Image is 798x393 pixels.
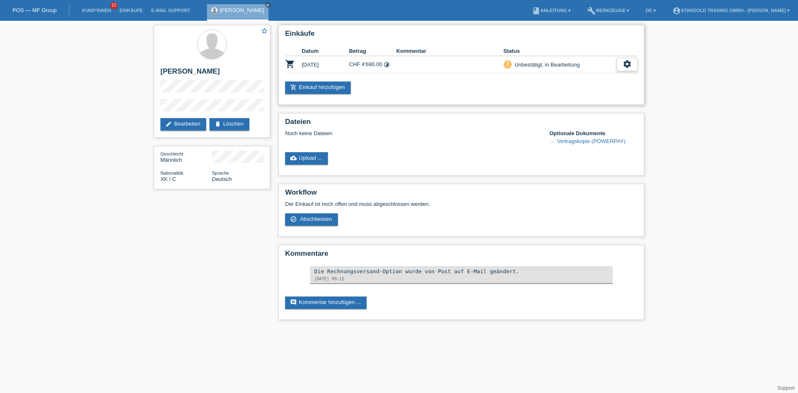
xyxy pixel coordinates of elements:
i: book [532,7,540,15]
h2: Dateien [285,118,638,130]
a: Einkäufe [115,8,147,13]
i: POSP00028124 [285,59,295,69]
div: [DATE] 09:12 [314,277,608,281]
h2: Einkäufe [285,30,638,42]
a: Kund*innen [78,8,115,13]
i: build [587,7,596,15]
span: Geschlecht [160,151,183,156]
th: Datum [302,46,349,56]
i: delete [214,121,221,127]
span: Nationalität [160,171,183,175]
h2: Workflow [285,188,638,201]
h4: Optionale Dokumente [549,130,638,136]
i: cloud_upload [290,155,297,161]
a: [PERSON_NAME] [220,7,264,13]
i: comment [290,299,297,306]
div: Männlich [160,151,212,163]
div: Die Rechnungsversand-Option wurde von Post auf E-Mail geändert. [314,268,608,274]
a: close [265,2,271,8]
i: star_border [261,27,268,35]
a: Vertragskopie (POWERPAY) [557,138,626,144]
a: deleteLöschen [209,118,249,131]
a: POS — MF Group [12,7,57,13]
a: buildWerkzeuge ▾ [583,8,633,13]
a: DE ▾ [642,8,660,13]
i: check_circle_outline [290,216,297,222]
a: add_shopping_cartEinkauf hinzufügen [285,82,351,94]
h2: Kommentare [285,250,638,262]
i: edit [165,121,172,127]
td: [DATE] [302,56,349,73]
a: E-Mail Support [147,8,195,13]
th: Kommentar [396,46,503,56]
span: 10 [110,2,118,9]
i: add_shopping_cart [290,84,297,91]
a: commentKommentar hinzufügen ... [285,297,367,309]
p: Der Einkauf ist noch offen und muss abgeschlossen werden. [285,201,638,207]
th: Betrag [349,46,397,56]
td: CHF 4'690.00 [349,56,397,73]
a: Support [777,385,795,391]
i: account_circle [672,7,681,15]
a: cloud_uploadUpload ... [285,152,328,165]
h2: [PERSON_NAME] [160,67,264,80]
a: account_circleStargold Trading GmbH - [PERSON_NAME] ▾ [668,8,794,13]
div: Unbestätigt, in Bearbeitung [512,60,580,69]
span: Deutsch [212,176,232,182]
i: settings [623,59,632,69]
a: check_circle_outline Abschliessen [285,213,338,226]
a: star_border [261,27,268,36]
i: priority_high [505,61,511,67]
a: bookAnleitung ▾ [528,8,575,13]
span: Abschliessen [300,216,332,222]
i: Fixe Raten (48 Raten) [384,62,390,68]
a: editBearbeiten [160,118,206,131]
i: close [266,3,270,7]
span: Sprache [212,171,229,175]
th: Status [503,46,617,56]
div: Noch keine Dateien [285,130,539,136]
span: Kosovo / C / 30.10.2003 [160,176,176,182]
